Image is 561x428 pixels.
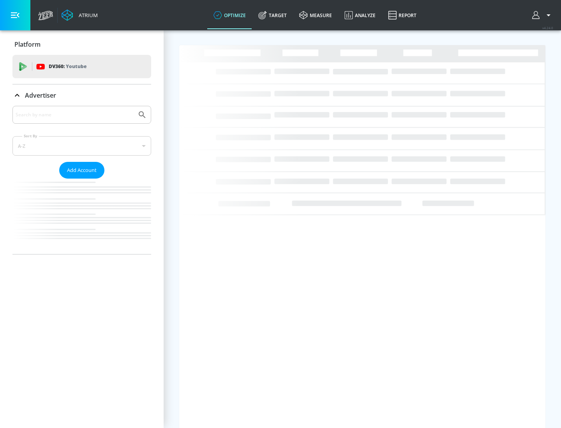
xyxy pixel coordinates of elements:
[25,91,56,100] p: Advertiser
[12,84,151,106] div: Advertiser
[14,40,41,49] p: Platform
[12,55,151,78] div: DV360: Youtube
[12,179,151,254] nav: list of Advertiser
[62,9,98,21] a: Atrium
[76,12,98,19] div: Atrium
[382,1,423,29] a: Report
[67,166,97,175] span: Add Account
[252,1,293,29] a: Target
[59,162,104,179] button: Add Account
[12,33,151,55] div: Platform
[16,110,134,120] input: Search by name
[49,62,86,71] p: DV360:
[542,26,553,30] span: v 4.24.0
[12,136,151,156] div: A-Z
[66,62,86,70] p: Youtube
[207,1,252,29] a: optimize
[338,1,382,29] a: Analyze
[22,133,39,139] label: Sort By
[293,1,338,29] a: measure
[12,106,151,254] div: Advertiser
